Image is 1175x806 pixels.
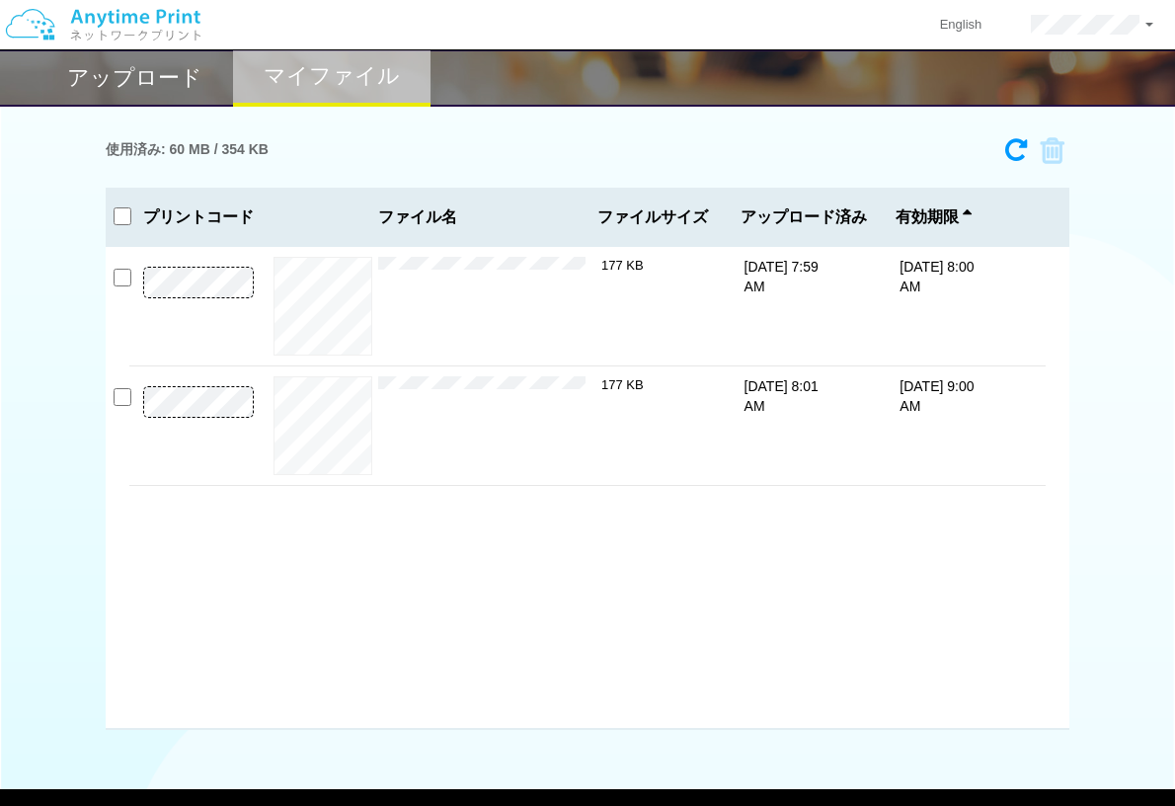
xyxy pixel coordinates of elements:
h3: 使用済み: 60 MB / 354 KB [106,142,269,157]
span: ファイル名 [378,208,589,226]
span: 有効期限 [896,208,972,226]
h2: アップロード [67,66,202,90]
p: [DATE] 8:01 AM [744,376,820,416]
span: ファイルサイズ [597,208,710,226]
span: 177 KB [601,258,644,273]
h3: プリントコード [129,208,268,226]
h2: マイファイル [264,64,400,88]
span: アップロード済み [741,208,867,226]
span: 177 KB [601,377,644,392]
p: [DATE] 7:59 AM [744,257,820,296]
p: [DATE] 9:00 AM [900,376,975,416]
p: [DATE] 8:00 AM [900,257,975,296]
